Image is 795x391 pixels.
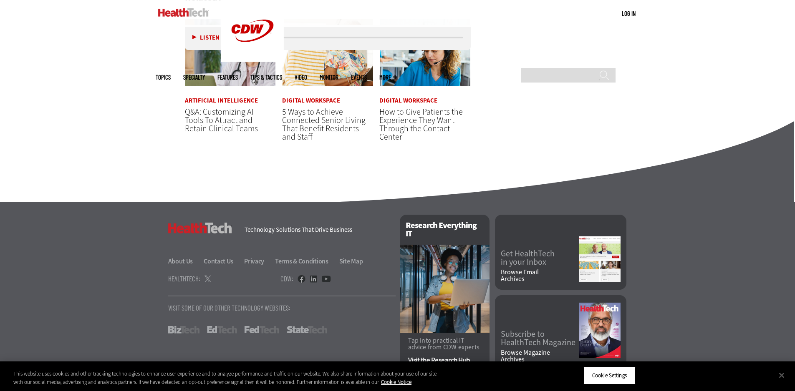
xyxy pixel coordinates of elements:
div: This website uses cookies and other tracking technologies to enhance user experience and to analy... [13,370,437,386]
a: Digital Workspace [379,98,437,104]
a: Features [217,74,238,80]
a: Browse EmailArchives [501,269,579,282]
a: Privacy [244,257,274,266]
span: Specialty [183,74,205,80]
a: EdTech [207,326,237,333]
a: 5 Ways to Achieve Connected Senior Living That Benefit Residents and Staff [282,106,366,143]
a: CDW [221,55,284,64]
a: Subscribe toHealthTech Magazine [501,330,579,347]
button: Cookie Settings [583,367,636,384]
a: Tips & Tactics [250,74,282,80]
a: Video [295,74,307,80]
a: Q&A: Customizing AI Tools To Attract and Retain Clinical Teams [185,106,258,134]
img: newsletter screenshot [579,236,621,282]
a: Visit the Research Hub [408,357,481,364]
a: Browse MagazineArchives [501,349,579,363]
a: More information about your privacy [381,378,411,386]
p: Tap into practical IT advice from CDW experts [408,337,481,351]
span: More [379,74,397,80]
a: Artificial Intelligence [185,98,258,104]
a: How to Give Patients the Experience They Want Through the Contact Center [379,106,463,143]
a: Site Map [339,257,363,266]
a: About Us [168,257,203,266]
h3: HealthTech [168,223,232,233]
button: Close [772,366,791,384]
a: Events [351,74,367,80]
div: User menu [622,9,636,18]
p: Visit Some Of Our Other Technology Websites: [168,304,396,311]
h4: Technology Solutions That Drive Business [245,227,389,233]
img: Fall 2025 Cover [579,303,621,358]
a: Terms & Conditions [275,257,338,266]
a: MonITor [320,74,338,80]
h4: CDW: [280,275,293,282]
a: FedTech [245,326,279,333]
img: Home [158,8,209,17]
h2: Research Everything IT [400,215,490,245]
a: BizTech [168,326,199,333]
a: Digital Workspace [282,98,340,104]
a: Get HealthTechin your Inbox [501,250,579,266]
a: StateTech [287,326,327,333]
h4: HealthTech: [168,275,200,282]
a: Contact Us [204,257,243,266]
span: Topics [156,74,171,80]
a: Log in [622,10,636,17]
